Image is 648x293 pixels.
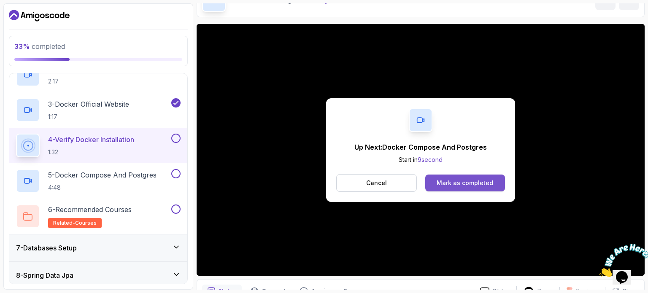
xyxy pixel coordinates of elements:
p: 3 - Docker Official Website [48,99,129,109]
iframe: 4 - Verify Docker Installation [197,24,645,276]
p: 1:17 [48,113,129,121]
iframe: chat widget [596,240,648,280]
span: 1 [3,3,7,11]
button: 8-Spring Data Jpa [9,262,187,289]
h3: 7 - Databases Setup [16,243,77,253]
span: 33 % [14,42,30,51]
button: 5-Docker Compose And Postgres4:48 [16,169,181,193]
p: 4:48 [48,183,157,192]
button: 6-Recommended Coursesrelated-courses [16,204,181,228]
p: Up Next: Docker Compose And Postgres [354,142,487,152]
p: 5 - Docker Compose And Postgres [48,170,157,180]
button: 7-Databases Setup [9,234,187,261]
span: completed [14,42,65,51]
button: Cancel [336,174,417,192]
button: 2-Docker2:17 [16,63,181,86]
p: 4 - Verify Docker Installation [48,134,134,145]
p: 6 - Recommended Courses [48,204,132,215]
p: Cancel [366,179,387,187]
a: Dashboard [9,9,70,22]
button: 3-Docker Official Website1:17 [16,98,181,122]
p: 1:32 [48,148,134,156]
p: 2:17 [48,77,78,86]
div: Mark as completed [437,179,493,187]
span: related-courses [53,220,97,226]
span: 9 second [418,156,443,163]
button: Mark as completed [425,175,505,191]
button: 4-Verify Docker Installation1:32 [16,134,181,157]
h3: 8 - Spring Data Jpa [16,270,73,280]
img: Chat attention grabber [3,3,56,37]
p: Start in [354,156,487,164]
